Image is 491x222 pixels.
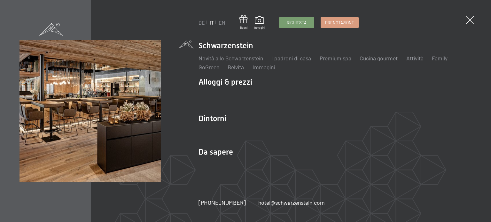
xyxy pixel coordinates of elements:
[279,17,314,28] a: Richiesta
[254,16,265,30] a: Immagini
[406,55,424,62] a: Attività
[199,64,219,71] a: GoGreen
[360,55,398,62] a: Cucina gourmet
[258,199,325,207] a: hotel@schwarzenstein.com
[199,199,246,206] span: [PHONE_NUMBER]
[228,64,244,71] a: Belvita
[287,20,307,26] span: Richiesta
[254,26,265,30] span: Immagini
[320,55,351,62] a: Premium spa
[219,19,225,26] a: EN
[239,15,248,30] a: Buoni
[321,17,358,28] a: Prenotazione
[432,55,448,62] a: Family
[325,20,354,26] span: Prenotazione
[253,64,275,71] a: Immagini
[271,55,311,62] a: I padroni di casa
[199,199,246,207] a: [PHONE_NUMBER]
[199,19,205,26] a: DE
[239,26,248,30] span: Buoni
[210,19,214,26] a: IT
[199,55,263,62] a: Novità allo Schwarzenstein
